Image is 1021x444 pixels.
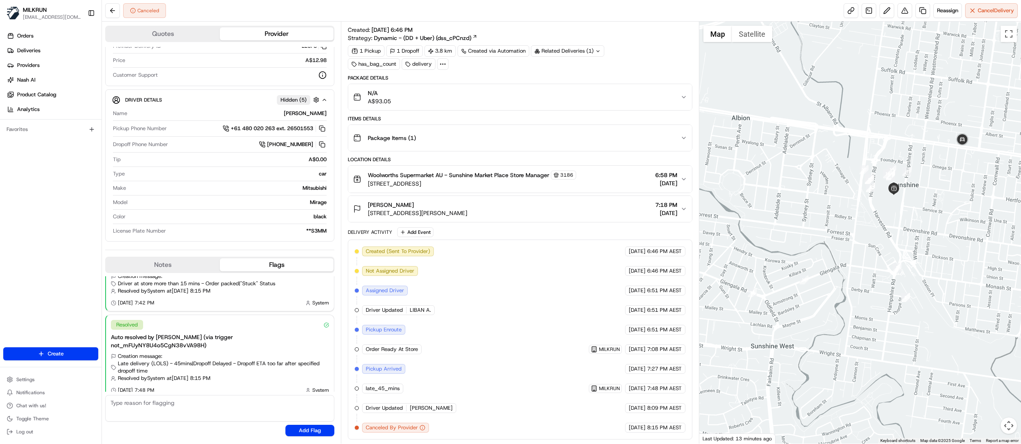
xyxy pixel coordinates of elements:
[223,124,327,133] a: +61 480 020 263 ext. 26501553
[17,32,33,40] span: Orders
[17,106,40,113] span: Analytics
[366,326,402,333] span: Pickup Enroute
[23,14,81,20] span: [EMAIL_ADDRESS][DOMAIN_NAME]
[277,95,321,105] button: Hidden (5)
[113,141,168,148] span: Dropoff Phone Number
[17,62,40,69] span: Providers
[629,424,645,431] span: [DATE]
[3,59,102,72] a: Providers
[305,57,327,64] span: A$12.98
[312,300,329,306] span: System
[865,175,874,184] div: 8
[48,350,64,357] span: Create
[883,169,892,178] div: 16
[629,346,645,353] span: [DATE]
[986,438,1019,443] a: Report a map error
[531,45,604,57] div: Related Deliveries (1)
[699,433,776,444] div: Last Updated: 13 minutes ago
[3,103,102,116] a: Analytics
[366,267,414,275] span: Not Assigned Driver
[374,34,477,42] a: Dynamic - (DD + Uber) (dss_cPCnzd)
[965,3,1018,18] button: CancelDelivery
[366,385,400,392] span: late_45_mins
[978,7,1014,14] span: Cancel Delivery
[368,201,414,209] span: [PERSON_NAME]
[647,385,682,392] span: 7:48 PM AEST
[3,387,98,398] button: Notifications
[457,45,529,57] div: Created via Automation
[368,97,391,105] span: A$93.05
[560,172,573,178] span: 3186
[106,27,220,40] button: Quotes
[348,166,692,193] button: Woolworths Supermarket AU - Sunshine Market Place Store Manager3186[STREET_ADDRESS]6:58 PM[DATE]
[3,426,98,437] button: Log out
[348,34,477,42] div: Strategy:
[901,293,910,302] div: 2
[701,433,728,444] img: Google
[118,360,329,375] span: Late delivery (LOLS) - 45mins | Dropoff Delayed - Dropoff ETA too far after specified dropoff time
[629,385,645,392] span: [DATE]
[348,125,692,151] button: Package Items (1)
[118,353,162,360] span: Creation message:
[128,170,327,178] div: car
[647,287,682,294] span: 6:51 PM AEST
[118,387,154,393] span: [DATE] 7:48 PM
[647,424,682,431] span: 8:15 PM AEST
[113,125,167,132] span: Pickup Phone Number
[366,287,404,294] span: Assigned Driver
[7,7,20,20] img: MILKRUN
[106,258,220,271] button: Notes
[732,26,772,42] button: Show satellite imagery
[348,196,692,222] button: [PERSON_NAME][STREET_ADDRESS][PERSON_NAME]7:18 PM[DATE]
[16,428,33,435] span: Log out
[3,3,84,23] button: MILKRUNMILKRUN[EMAIL_ADDRESS][DOMAIN_NAME]
[703,26,732,42] button: Show street map
[880,438,915,444] button: Keyboard shortcuts
[3,374,98,385] button: Settings
[371,26,413,33] span: [DATE] 6:46 PM
[129,184,327,192] div: Mitsubishi
[220,27,334,40] button: Provider
[118,287,165,295] span: Resolved by System
[16,402,46,409] span: Chat with us!
[368,89,391,97] span: N/A
[937,7,958,14] span: Reassign
[599,346,620,353] span: MILKRUN
[368,180,576,188] span: [STREET_ADDRESS]
[866,183,875,192] div: 5
[886,171,895,180] div: 15
[886,170,895,179] div: 14
[647,346,682,353] span: 7:08 PM AEST
[259,140,327,149] a: [PHONE_NUMBER]
[118,375,165,382] span: Resolved by System
[16,376,35,383] span: Settings
[3,347,98,360] button: Create
[647,248,682,255] span: 6:46 PM AEST
[23,6,47,14] button: MILKRUN
[3,88,102,101] a: Product Catalog
[366,404,403,412] span: Driver Updated
[348,75,692,81] div: Package Details
[970,438,981,443] a: Terms
[410,306,431,314] span: LIBAN A.
[3,44,102,57] a: Deliveries
[118,280,275,287] span: Driver at store more than 15 mins - Order packed | "Stuck" Status
[281,96,307,104] span: Hidden ( 5 )
[123,3,166,18] button: Canceled
[629,248,645,255] span: [DATE]
[366,306,403,314] span: Driver Updated
[366,346,418,353] span: Order Ready At Store
[368,134,416,142] span: Package Items ( 1 )
[366,248,430,255] span: Created (Sent To Provider)
[865,174,874,183] div: 6
[629,326,645,333] span: [DATE]
[3,29,102,42] a: Orders
[368,171,549,179] span: Woolworths Supermarket AU - Sunshine Market Place Store Manager
[655,179,677,187] span: [DATE]
[860,165,869,174] div: 17
[647,404,682,412] span: 8:09 PM AEST
[113,57,125,64] span: Price
[647,365,682,373] span: 7:27 PM AEST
